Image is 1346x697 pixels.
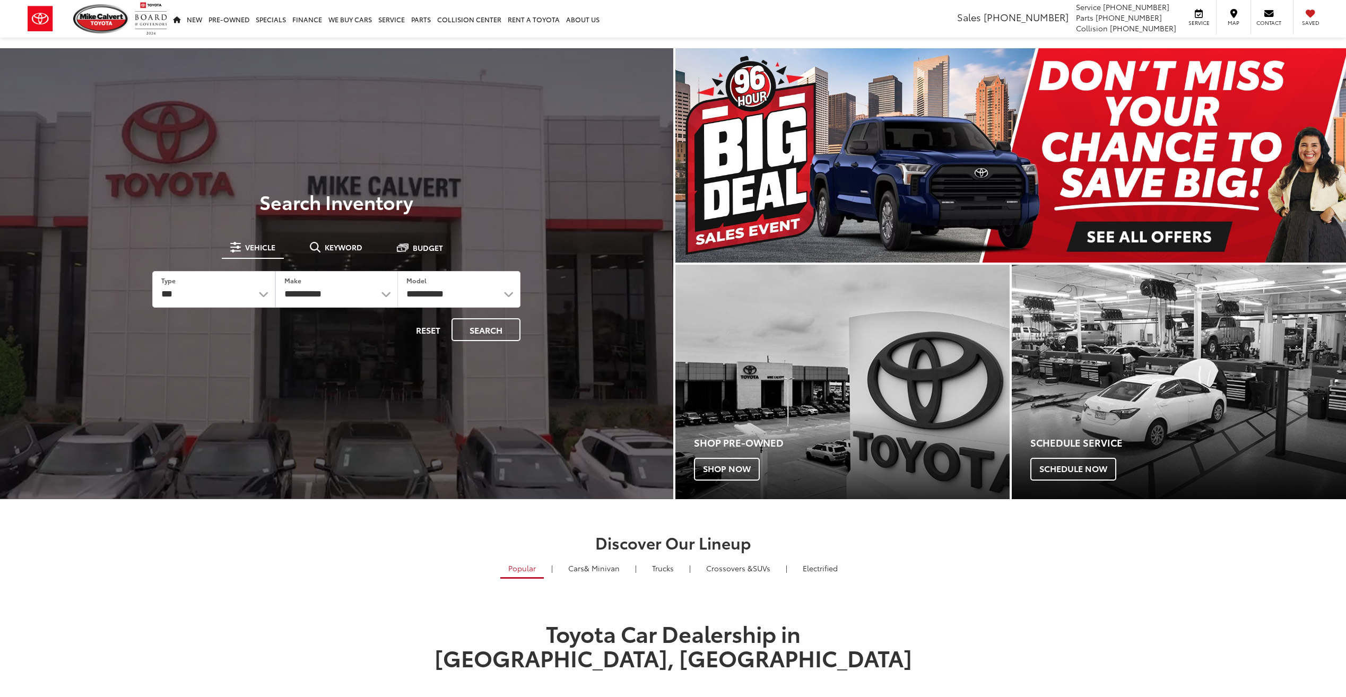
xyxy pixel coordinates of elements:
a: Trucks [644,559,682,577]
a: Shop Pre-Owned Shop Now [675,265,1010,499]
span: & Minivan [584,563,620,573]
span: Budget [413,244,443,251]
img: Mike Calvert Toyota [73,4,129,33]
a: Popular [500,559,544,579]
a: Electrified [795,559,846,577]
span: Saved [1299,19,1322,27]
h2: Discover Our Lineup [299,534,1047,551]
h4: Schedule Service [1030,438,1346,448]
h4: Shop Pre-Owned [694,438,1010,448]
span: [PHONE_NUMBER] [1110,23,1176,33]
span: Service [1076,2,1101,12]
span: [PHONE_NUMBER] [984,10,1069,24]
span: Parts [1076,12,1093,23]
li: | [687,563,693,573]
label: Make [284,276,301,285]
button: Reset [407,318,449,341]
span: Keyword [325,243,362,251]
span: Service [1187,19,1211,27]
span: Shop Now [694,458,760,480]
span: Sales [957,10,981,24]
button: Search [451,318,520,341]
li: | [783,563,790,573]
span: Schedule Now [1030,458,1116,480]
a: Schedule Service Schedule Now [1012,265,1346,499]
label: Model [406,276,427,285]
span: Contact [1256,19,1281,27]
a: Cars [560,559,628,577]
span: Crossovers & [706,563,753,573]
a: SUVs [698,559,778,577]
span: Map [1222,19,1245,27]
li: | [632,563,639,573]
label: Type [161,276,176,285]
span: Collision [1076,23,1108,33]
h3: Search Inventory [45,191,629,212]
h1: Toyota Car Dealership in [GEOGRAPHIC_DATA], [GEOGRAPHIC_DATA] [427,621,920,694]
li: | [549,563,555,573]
span: [PHONE_NUMBER] [1103,2,1169,12]
div: Toyota [1012,265,1346,499]
span: Vehicle [245,243,275,251]
span: [PHONE_NUMBER] [1096,12,1162,23]
div: Toyota [675,265,1010,499]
